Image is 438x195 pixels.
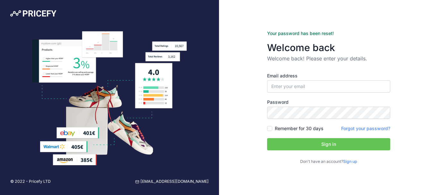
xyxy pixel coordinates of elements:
div: Your password has been reset! [267,30,390,37]
p: © 2022 - Pricefy LTD [10,179,51,185]
label: Password [267,99,390,105]
a: [EMAIL_ADDRESS][DOMAIN_NAME] [135,179,209,185]
h3: Welcome back [267,42,390,53]
label: Email address [267,73,390,79]
img: Pricefy [10,10,56,17]
a: Forgot your password? [341,126,390,131]
button: Sign in [267,138,390,150]
p: Welcome back! Please enter your details. [267,55,390,62]
label: Remember for 30 days [275,125,323,132]
p: Don't have an account? [267,159,390,165]
a: Sign up [343,159,357,164]
input: Enter your email [267,80,390,93]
